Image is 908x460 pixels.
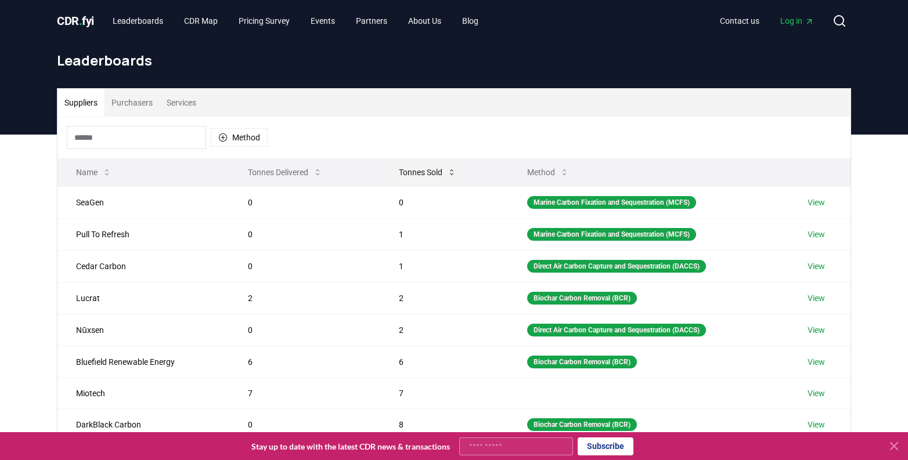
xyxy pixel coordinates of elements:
[808,419,825,430] a: View
[103,10,488,31] nav: Main
[390,161,466,184] button: Tonnes Sold
[527,292,637,305] div: Biochar Carbon Removal (BCR)
[527,418,637,431] div: Biochar Carbon Removal (BCR)
[57,14,94,28] span: CDR fyi
[380,218,509,250] td: 1
[229,250,380,282] td: 0
[57,218,229,250] td: Pull To Refresh
[103,10,172,31] a: Leaderboards
[229,408,380,440] td: 0
[527,356,637,368] div: Biochar Carbon Removal (BCR)
[301,10,344,31] a: Events
[57,346,229,378] td: Bluefield Renewable Energy
[57,51,851,70] h1: Leaderboards
[380,186,509,218] td: 0
[105,89,160,117] button: Purchasers
[518,161,578,184] button: Method
[57,378,229,408] td: Miotech
[453,10,488,31] a: Blog
[808,292,825,304] a: View
[527,260,706,273] div: Direct Air Carbon Capture and Sequestration (DACCS)
[808,229,825,240] a: View
[380,378,509,408] td: 7
[380,408,509,440] td: 8
[380,346,509,378] td: 6
[57,250,229,282] td: Cedar Carbon
[808,356,825,368] a: View
[527,196,696,209] div: Marine Carbon Fixation and Sequestration (MCFS)
[527,324,706,336] div: Direct Air Carbon Capture and Sequestration (DACCS)
[229,314,380,346] td: 0
[229,346,380,378] td: 6
[175,10,227,31] a: CDR Map
[771,10,823,31] a: Log in
[229,218,380,250] td: 0
[380,314,509,346] td: 2
[229,10,299,31] a: Pricing Survey
[380,250,509,282] td: 1
[211,128,268,147] button: Method
[229,282,380,314] td: 2
[57,89,105,117] button: Suppliers
[79,14,82,28] span: .
[57,13,94,29] a: CDR.fyi
[160,89,203,117] button: Services
[808,324,825,336] a: View
[380,282,509,314] td: 2
[399,10,451,31] a: About Us
[57,282,229,314] td: Lucrat
[229,378,380,408] td: 7
[527,228,696,241] div: Marine Carbon Fixation and Sequestration (MCFS)
[229,186,380,218] td: 0
[711,10,769,31] a: Contact us
[808,260,825,272] a: View
[57,186,229,218] td: SeaGen
[780,15,814,27] span: Log in
[808,197,825,208] a: View
[57,408,229,440] td: DarkBlack Carbon
[808,387,825,399] a: View
[711,10,823,31] nav: Main
[57,314,229,346] td: Nūxsen
[67,161,121,184] button: Name
[347,10,397,31] a: Partners
[239,161,332,184] button: Tonnes Delivered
